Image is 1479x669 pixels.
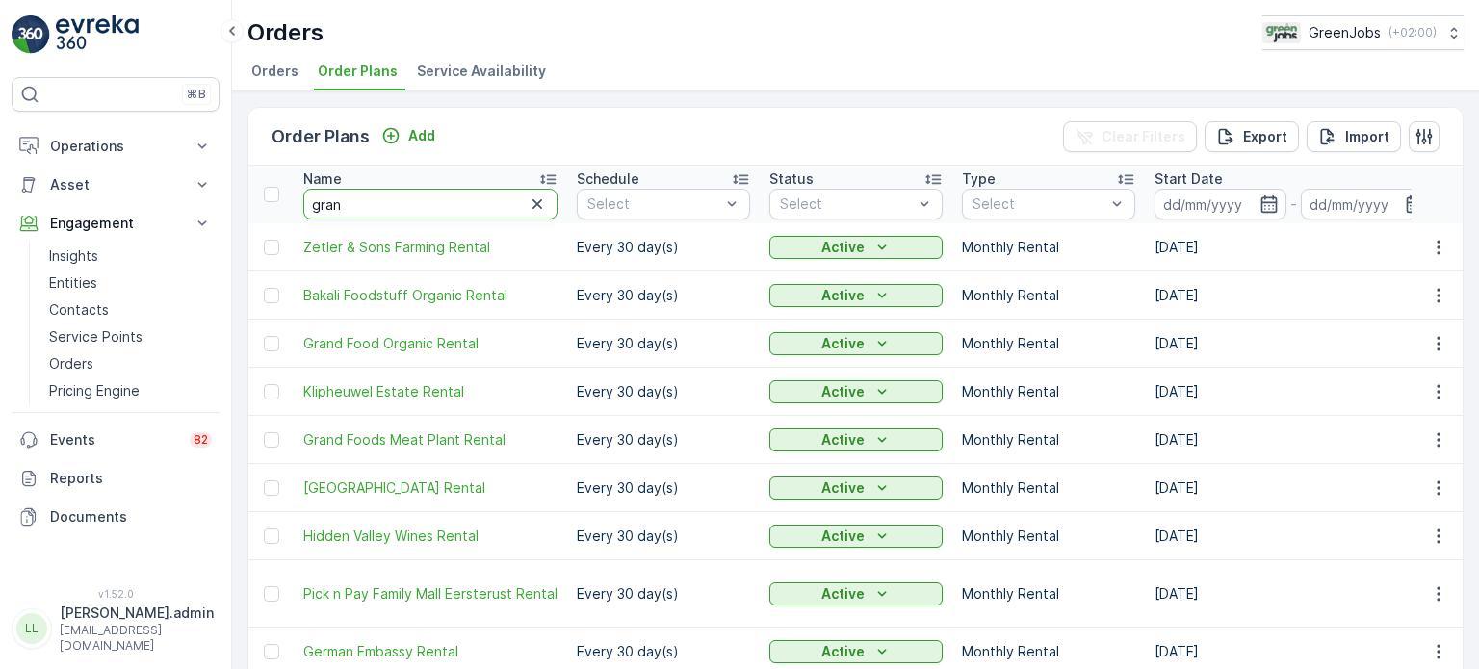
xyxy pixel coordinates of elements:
div: Toggle Row Selected [264,644,279,659]
span: [GEOGRAPHIC_DATA] Rental [303,478,558,498]
button: Operations [12,127,220,166]
p: Monthly Rental [962,382,1135,401]
a: Grand Food Organic Rental [303,334,558,353]
a: Service Points [41,323,220,350]
p: [EMAIL_ADDRESS][DOMAIN_NAME] [60,623,214,654]
p: Select [587,194,720,214]
span: Service Availability [417,62,546,81]
button: Import [1307,121,1401,152]
div: Toggle Row Selected [264,240,279,255]
p: Every 30 day(s) [577,584,750,604]
div: Toggle Row Selected [264,288,279,303]
p: Orders [49,354,93,373]
p: Order Plans [272,123,370,150]
p: Every 30 day(s) [577,430,750,450]
p: Every 30 day(s) [577,334,750,353]
p: Active [821,238,865,257]
p: Documents [50,507,212,527]
p: Events [50,430,178,450]
button: Asset [12,166,220,204]
img: Green_Jobs_Logo.png [1262,22,1301,43]
button: Active [769,640,943,663]
p: Schedule [577,169,639,189]
p: Active [821,642,865,661]
p: Active [821,334,865,353]
p: Select [780,194,913,214]
p: Active [821,584,865,604]
p: Status [769,169,814,189]
span: Orders [251,62,298,81]
p: Every 30 day(s) [577,527,750,546]
span: Zetler & Sons Farming Rental [303,238,558,257]
a: Pricing Engine [41,377,220,404]
td: [DATE] [1145,560,1441,628]
a: German Embassy Rental [303,642,558,661]
p: Start Date [1155,169,1223,189]
p: Entities [49,273,97,293]
p: - [1290,193,1297,216]
a: Queens Gardens Rental [303,478,558,498]
p: 82 [194,432,208,448]
p: Type [962,169,996,189]
button: Active [769,380,943,403]
p: Monthly Rental [962,286,1135,305]
p: Name [303,169,342,189]
td: [DATE] [1145,368,1441,416]
p: GreenJobs [1309,23,1381,42]
p: [PERSON_NAME].admin [60,604,214,623]
button: Active [769,525,943,548]
span: Grand Foods Meat Plant Rental [303,430,558,450]
p: Active [821,286,865,305]
p: Monthly Rental [962,584,1135,604]
p: Monthly Rental [962,642,1135,661]
a: Events82 [12,421,220,459]
p: Add [408,126,435,145]
a: Bakali Foodstuff Organic Rental [303,286,558,305]
p: Active [821,478,865,498]
td: [DATE] [1145,320,1441,368]
button: Active [769,582,943,605]
td: [DATE] [1145,416,1441,464]
p: Monthly Rental [962,478,1135,498]
div: Toggle Row Selected [264,384,279,399]
button: Active [769,428,943,451]
a: Insights [41,243,220,270]
img: logo_light-DOdMpM7g.png [56,15,139,54]
p: Reports [50,469,212,488]
p: Asset [50,175,181,194]
div: Toggle Row Selected [264,480,279,496]
p: Every 30 day(s) [577,238,750,257]
p: Insights [49,246,98,266]
p: Pricing Engine [49,381,140,400]
p: Export [1243,127,1287,146]
p: Every 30 day(s) [577,382,750,401]
p: Active [821,382,865,401]
a: Entities [41,270,220,296]
span: Order Plans [318,62,398,81]
p: Every 30 day(s) [577,286,750,305]
p: Import [1345,127,1389,146]
p: Every 30 day(s) [577,478,750,498]
a: Klipheuwel Estate Rental [303,382,558,401]
p: Active [821,527,865,546]
a: Hidden Valley Wines Rental [303,527,558,546]
p: ( +02:00 ) [1388,25,1437,40]
div: Toggle Row Selected [264,528,279,544]
a: Documents [12,498,220,536]
p: ⌘B [187,87,206,102]
button: Active [769,284,943,307]
p: Monthly Rental [962,334,1135,353]
p: Select [973,194,1105,214]
span: v 1.52.0 [12,588,220,600]
p: Clear Filters [1102,127,1185,146]
p: Orders [247,17,324,48]
td: [DATE] [1145,223,1441,271]
a: Pick n Pay Family Mall Eersterust Rental [303,584,558,604]
div: Toggle Row Selected [264,336,279,351]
